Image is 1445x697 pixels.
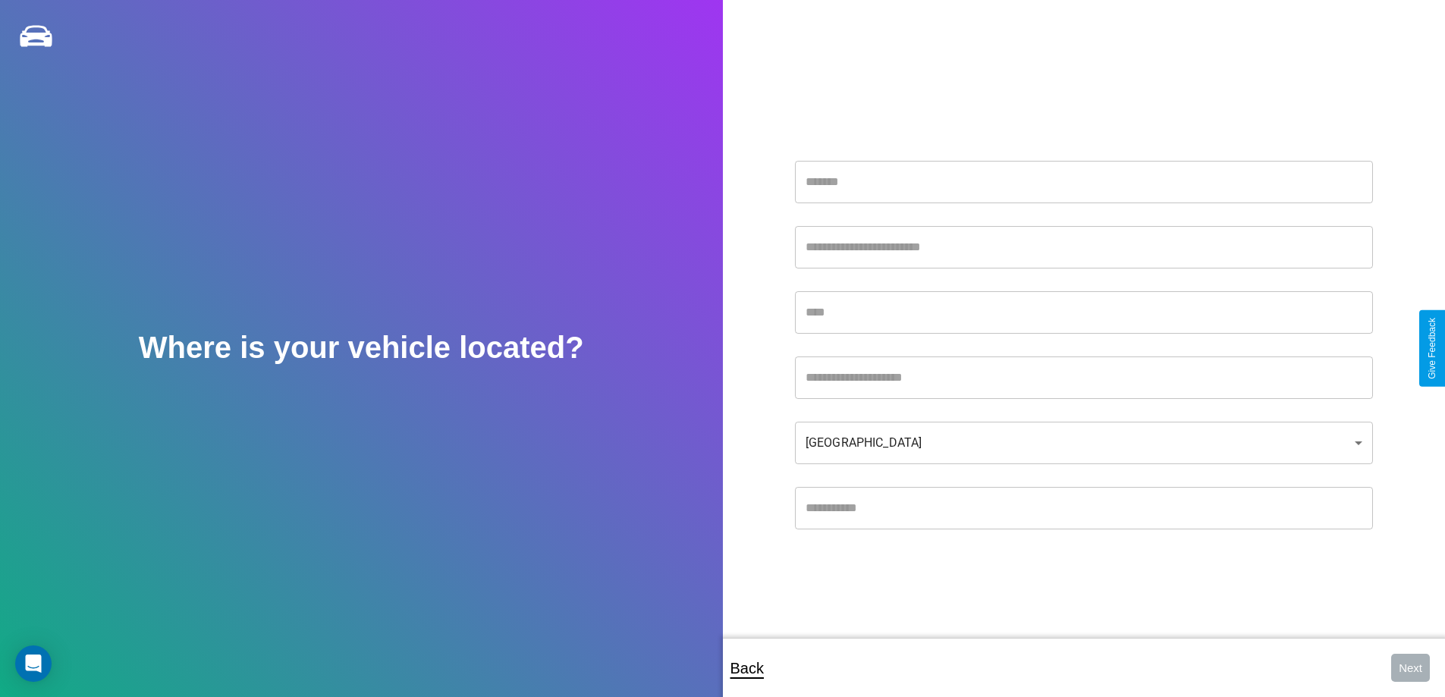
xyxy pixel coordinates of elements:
[15,645,52,682] div: Open Intercom Messenger
[139,331,584,365] h2: Where is your vehicle located?
[795,422,1373,464] div: [GEOGRAPHIC_DATA]
[1427,318,1437,379] div: Give Feedback
[1391,654,1430,682] button: Next
[730,655,764,682] p: Back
